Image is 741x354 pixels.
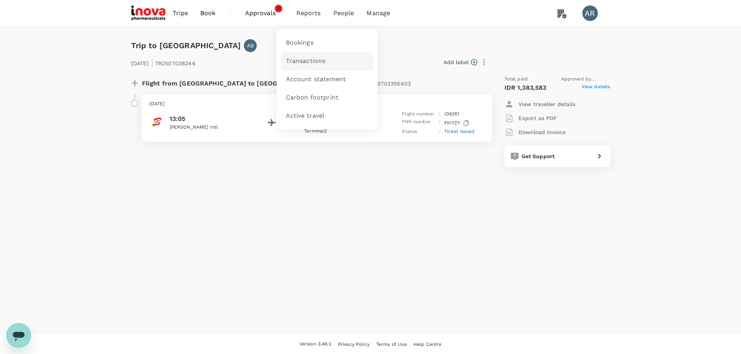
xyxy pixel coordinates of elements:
span: Trips [173,9,188,18]
button: View traveller details [505,97,575,111]
a: Terms of Use [376,340,407,349]
p: [PERSON_NAME] Intl [170,124,240,131]
span: Book [200,9,216,18]
p: IDR 1,383,583 [505,83,547,92]
span: Get Support [522,153,555,159]
a: Transactions [281,52,373,70]
span: People [333,9,354,18]
span: View details [582,83,610,92]
a: Carbon footprint [281,89,373,107]
span: A20250703356603 [361,80,411,87]
p: AS [247,42,254,49]
p: Export as PDF [519,114,557,122]
p: : [439,128,441,136]
span: 2 [275,5,282,12]
span: Account statement [286,75,346,84]
p: PNR number [402,118,436,128]
iframe: Button to launch messaging window [6,323,31,348]
span: Total paid [505,75,528,83]
a: Help Centre [413,340,442,349]
img: iNova Pharmaceuticals [131,5,167,22]
p: Status [402,128,436,136]
a: Bookings [281,34,373,52]
button: Download invoice [505,125,566,139]
span: Ticket issued [444,129,475,134]
p: Flight from [GEOGRAPHIC_DATA] to [GEOGRAPHIC_DATA] (oneway) [142,75,411,89]
span: Terms of Use [376,342,407,347]
p: ID 6351 [444,110,460,118]
span: Reports [296,9,321,18]
button: Add label [443,58,477,66]
p: [DATE] TR2507038246 [131,55,196,69]
p: [DATE] [149,100,484,108]
button: Export as PDF [505,111,557,125]
p: View traveller details [519,100,575,108]
h6: Trip to [GEOGRAPHIC_DATA] [131,39,241,52]
img: Batik Air [149,114,165,130]
a: Active travel [281,107,373,125]
p: Download invoice [519,128,566,136]
span: Privacy Policy [338,342,370,347]
div: AR [582,5,598,21]
p: FKIYZY [444,118,471,128]
p: : [439,118,441,128]
span: Carbon footprint [286,93,338,102]
span: Approvals [245,9,284,18]
span: Approved by [561,75,610,83]
span: Help Centre [413,342,442,347]
a: Privacy Policy [338,340,370,349]
p: Flight number [402,110,436,118]
span: Bookings [286,38,314,47]
span: | [151,58,153,68]
span: Transactions [286,57,326,66]
span: Version 3.49.2 [300,340,331,348]
p: 13:05 [170,114,240,124]
a: Account statement [281,70,373,89]
p: Terminal 2 [304,127,374,135]
p: : [439,110,441,118]
span: Active travel [286,112,325,120]
span: Manage [366,9,390,18]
